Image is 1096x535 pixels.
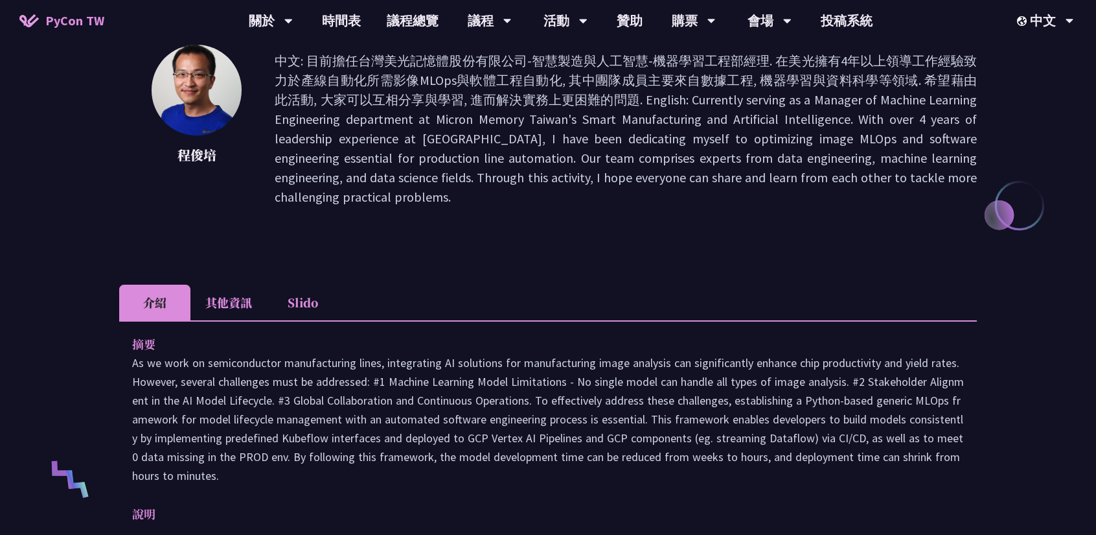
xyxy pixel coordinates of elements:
li: 其他資訊 [190,285,267,320]
li: 介紹 [119,285,190,320]
img: 程俊培 [152,45,242,136]
p: 說明 [132,505,938,523]
p: As we work on semiconductor manufacturing lines, integrating AI solutions for manufacturing image... [132,353,964,485]
img: Home icon of PyCon TW 2025 [19,14,39,27]
li: Slido [267,285,338,320]
p: 摘要 [132,335,938,353]
span: PyCon TW [45,11,104,30]
a: PyCon TW [6,5,117,37]
img: Locale Icon [1017,16,1030,26]
p: 程俊培 [152,145,242,165]
p: 中文: 目前擔任台灣美光記憶體股份有限公司-智慧製造與人工智慧-機器學習工程部經理. 在美光擁有4年以上領導工作經驗致力於產線自動化所需影像MLOps與軟體工程自動化, 其中團隊成員主要來自數據... [275,51,977,207]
